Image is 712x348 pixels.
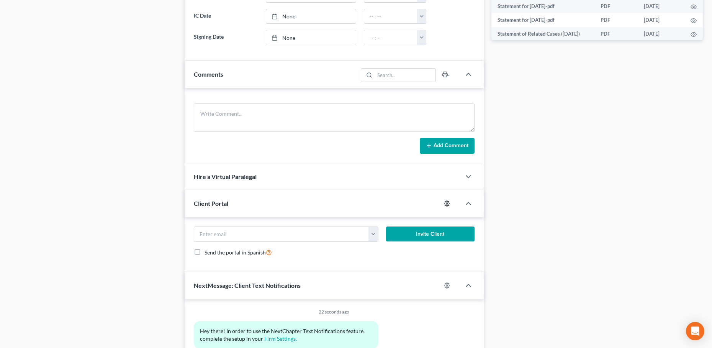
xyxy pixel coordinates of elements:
[264,335,297,342] a: Firm Settings.
[375,69,435,82] input: Search...
[638,27,684,41] td: [DATE]
[194,173,257,180] span: Hire a Virtual Paralegal
[364,9,417,24] input: -- : --
[194,227,369,241] input: Enter email
[594,27,638,41] td: PDF
[491,13,594,27] td: Statement for [DATE]-pdf
[194,309,475,315] div: 22 seconds ago
[190,9,262,24] label: IC Date
[194,71,223,78] span: Comments
[686,322,704,340] div: Open Intercom Messenger
[266,30,356,45] a: None
[266,9,356,24] a: None
[594,13,638,27] td: PDF
[194,200,228,207] span: Client Portal
[190,30,262,45] label: Signing Date
[386,227,475,242] button: Invite Client
[420,138,475,154] button: Add Comment
[200,328,366,342] span: Hey there! In order to use the NextChapter Text Notifications feature, complete the setup in your
[364,30,417,45] input: -- : --
[638,13,684,27] td: [DATE]
[491,27,594,41] td: Statement of Related Cases ([DATE])
[205,249,266,256] span: Send the portal in Spanish
[194,282,301,289] span: NextMessage: Client Text Notifications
